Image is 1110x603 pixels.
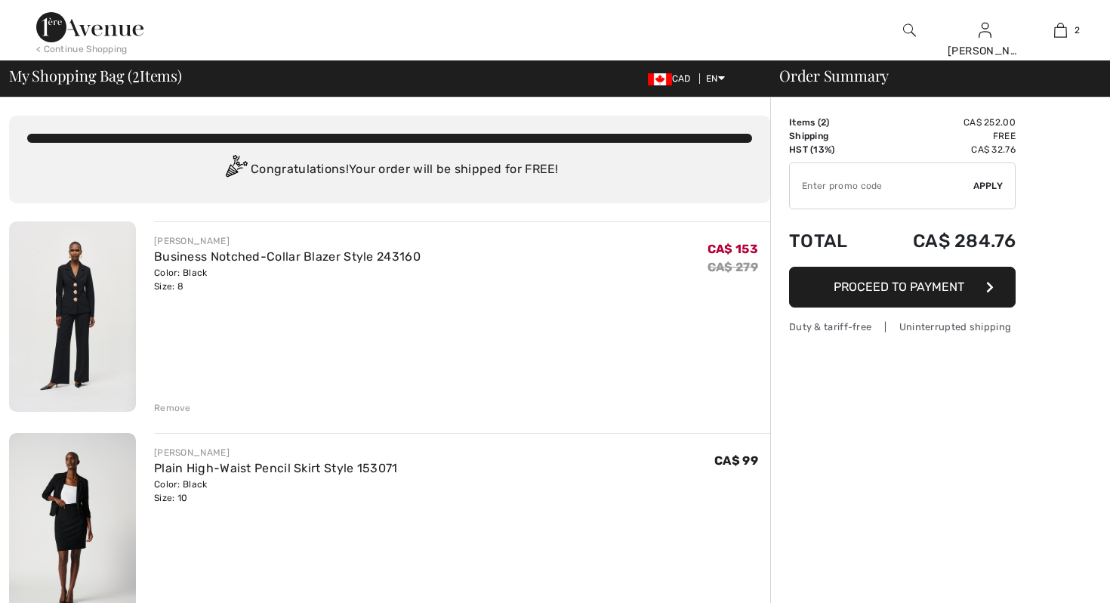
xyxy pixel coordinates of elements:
[1075,23,1080,37] span: 2
[871,129,1016,143] td: Free
[154,249,421,264] a: Business Notched-Collar Blazer Style 243160
[871,143,1016,156] td: CA$ 32.76
[789,215,871,267] td: Total
[220,155,251,185] img: Congratulation2.svg
[789,267,1016,308] button: Proceed to Payment
[821,117,826,128] span: 2
[708,242,758,256] span: CA$ 153
[948,43,1022,59] div: [PERSON_NAME]
[9,221,136,412] img: Business Notched-Collar Blazer Style 243160
[789,129,871,143] td: Shipping
[36,12,143,42] img: 1ère Avenue
[790,163,973,209] input: Promo code
[708,260,758,274] s: CA$ 279
[154,401,191,415] div: Remove
[154,234,421,248] div: [PERSON_NAME]
[789,116,871,129] td: Items ( )
[871,215,1016,267] td: CA$ 284.76
[706,73,725,84] span: EN
[903,21,916,39] img: search the website
[1054,21,1067,39] img: My Bag
[9,68,182,83] span: My Shopping Bag ( Items)
[154,478,398,505] div: Color: Black Size: 10
[154,266,421,293] div: Color: Black Size: 8
[132,64,140,84] span: 2
[27,155,752,185] div: Congratulations! Your order will be shipped for FREE!
[973,179,1004,193] span: Apply
[714,453,758,468] span: CA$ 99
[154,446,398,459] div: [PERSON_NAME]
[154,461,398,475] a: Plain High-Waist Pencil Skirt Style 153071
[789,320,1016,334] div: Duty & tariff-free | Uninterrupted shipping
[36,42,128,56] div: < Continue Shopping
[834,280,964,294] span: Proceed to Payment
[648,73,697,84] span: CAD
[979,23,991,37] a: Sign In
[648,73,672,85] img: Canadian Dollar
[871,116,1016,129] td: CA$ 252.00
[761,68,1101,83] div: Order Summary
[789,143,871,156] td: HST (13%)
[979,21,991,39] img: My Info
[1023,21,1097,39] a: 2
